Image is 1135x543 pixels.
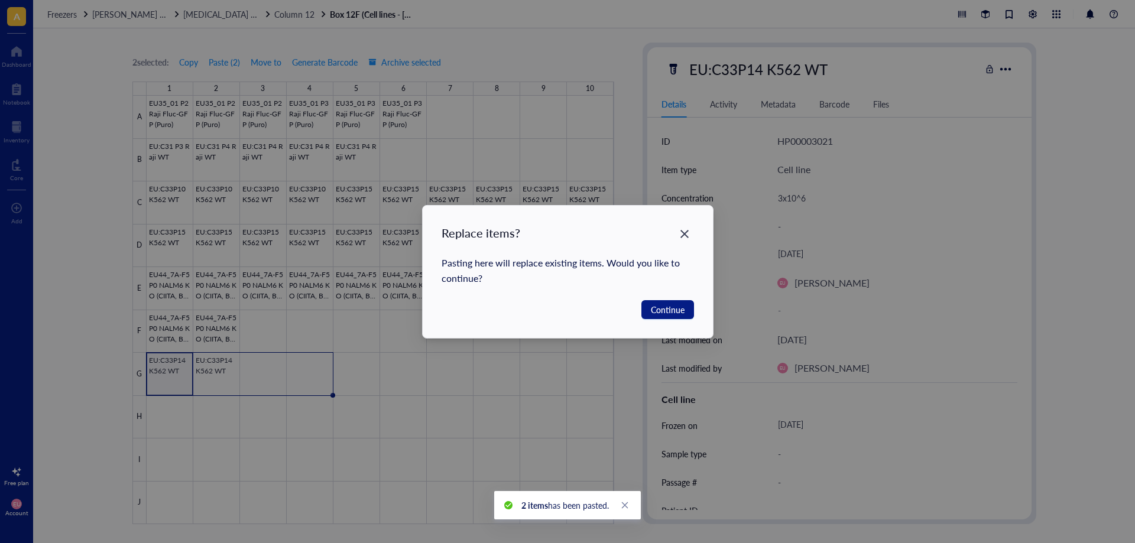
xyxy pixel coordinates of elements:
[618,499,631,512] a: Close
[442,255,694,286] div: Pasting here will replace existing items. Would you like to continue?
[650,303,684,316] span: Continue
[641,300,693,319] button: Continue
[674,225,693,243] button: Close
[674,227,693,241] span: Close
[442,225,520,241] div: Replace items?
[621,501,629,509] span: close
[521,499,609,511] span: has been pasted.
[521,499,548,511] b: 2 items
